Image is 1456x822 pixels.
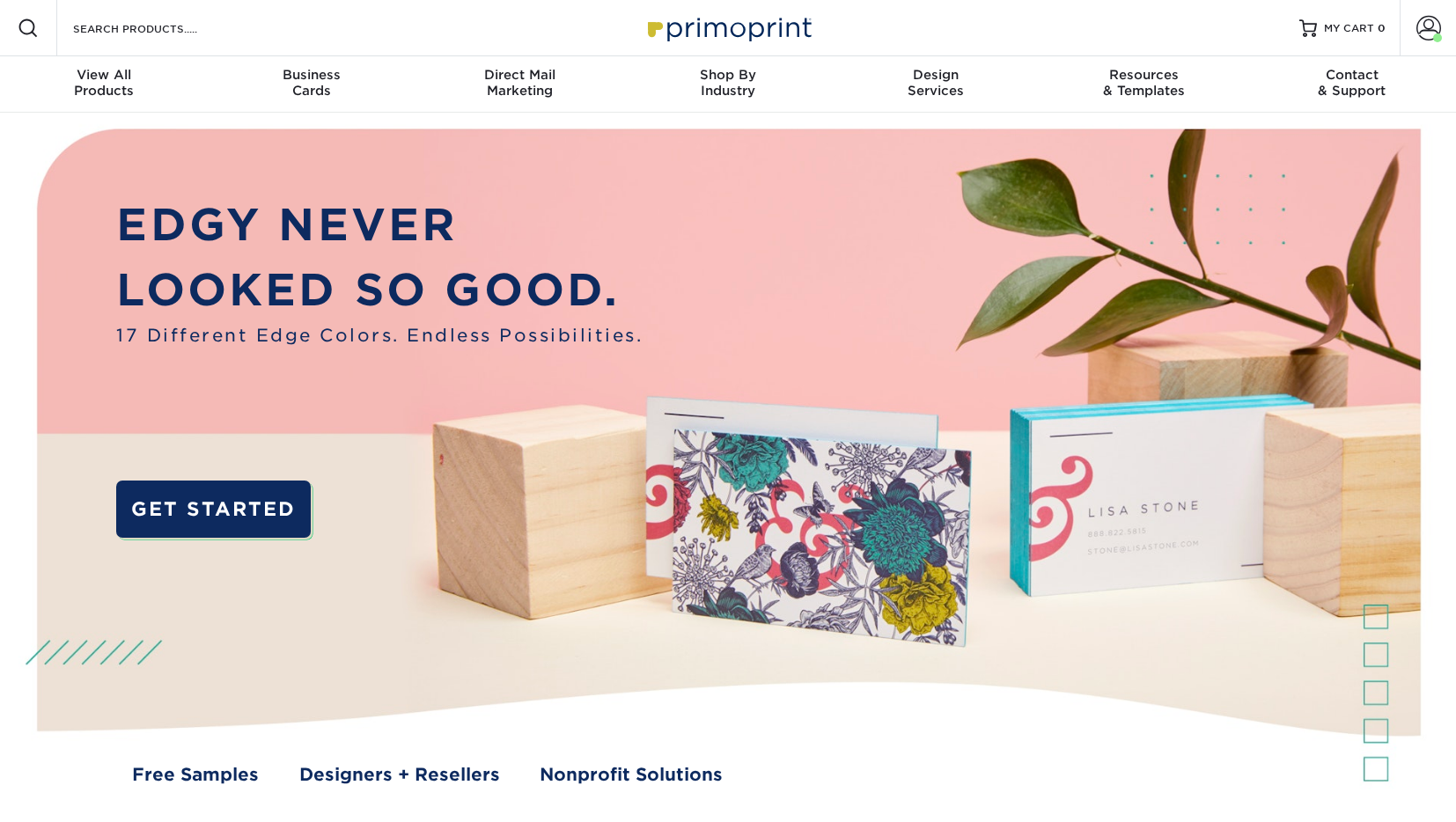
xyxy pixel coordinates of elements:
[299,762,500,789] a: Designers + Resellers
[416,67,624,83] span: Direct Mail
[832,67,1040,99] div: Services
[208,67,415,83] span: Business
[1248,67,1456,99] div: & Support
[640,9,816,47] img: Primoprint
[116,192,643,257] p: EDGY NEVER
[624,67,832,83] span: Shop By
[1248,56,1456,113] a: Contact& Support
[132,762,259,789] a: Free Samples
[116,481,311,538] a: GET STARTED
[208,67,415,99] div: Cards
[1378,22,1386,34] span: 0
[624,56,832,113] a: Shop ByIndustry
[832,56,1040,113] a: DesignServices
[208,56,415,113] a: BusinessCards
[1040,56,1247,113] a: Resources& Templates
[540,762,723,789] a: Nonprofit Solutions
[1324,21,1374,36] span: MY CART
[1040,67,1247,83] span: Resources
[624,67,832,99] div: Industry
[416,56,624,113] a: Direct MailMarketing
[116,257,643,322] p: LOOKED SO GOOD.
[71,18,243,39] input: SEARCH PRODUCTS.....
[1040,67,1247,99] div: & Templates
[416,67,624,99] div: Marketing
[116,323,643,349] span: 17 Different Edge Colors. Endless Possibilities.
[1248,67,1456,83] span: Contact
[832,67,1040,83] span: Design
